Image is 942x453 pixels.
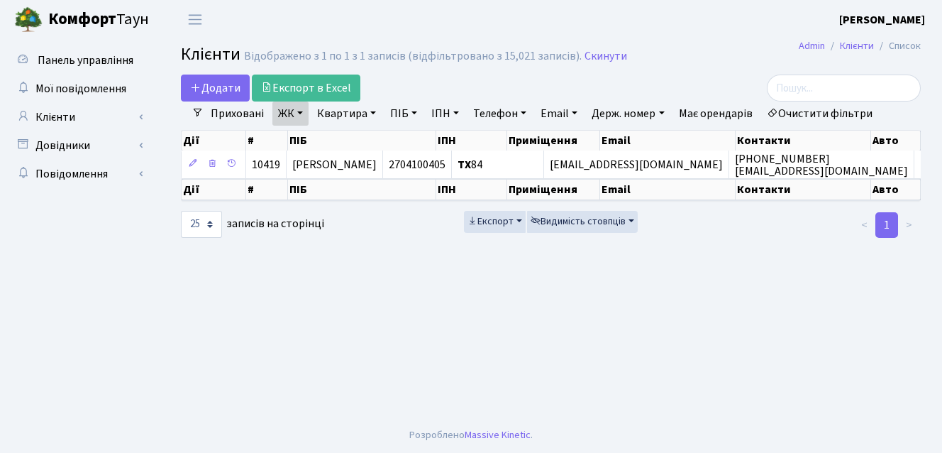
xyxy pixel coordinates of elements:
a: Додати [181,75,250,102]
nav: breadcrumb [777,31,942,61]
span: Мої повідомлення [35,81,126,97]
select: записів на сторінці [181,211,222,238]
th: ПІБ [288,131,436,151]
span: Панель управління [38,53,133,68]
th: ІПН [436,179,507,200]
th: Email [600,179,736,200]
th: Контакти [736,131,871,151]
th: ІПН [436,131,507,151]
a: Телефон [467,102,532,126]
th: # [246,179,288,200]
th: Email [600,131,736,151]
a: Admin [799,38,825,53]
li: Список [874,38,921,54]
th: Дії [182,179,246,200]
span: Додати [190,80,240,96]
span: - [920,157,924,173]
th: Авто [871,179,921,200]
th: Приміщення [507,179,601,200]
a: Massive Kinetic [465,427,531,442]
b: [PERSON_NAME] [839,12,925,28]
button: Переключити навігацію [177,8,213,31]
th: # [246,131,288,151]
span: Експорт [467,214,514,229]
span: 84 [458,157,482,173]
button: Експорт [464,211,526,233]
span: [PERSON_NAME] [292,157,377,173]
b: ТХ [458,157,471,173]
a: Має орендарів [673,102,758,126]
th: ПІБ [288,179,436,200]
a: Повідомлення [7,160,149,188]
a: Email [535,102,583,126]
a: ПІБ [384,102,423,126]
img: logo.png [14,6,43,34]
th: Контакти [736,179,871,200]
a: Скинути [584,50,627,63]
span: 2704100405 [389,157,445,173]
span: Клієнти [181,42,240,67]
a: Експорт в Excel [252,75,360,102]
a: Держ. номер [586,102,670,126]
th: Дії [182,131,246,151]
span: [EMAIL_ADDRESS][DOMAIN_NAME] [550,157,723,173]
a: Панель управління [7,46,149,75]
input: Пошук... [767,75,921,102]
a: Мої повідомлення [7,75,149,103]
a: [PERSON_NAME] [839,11,925,28]
a: Клієнти [840,38,874,53]
a: Приховані [205,102,270,126]
th: Авто [871,131,921,151]
a: Очистити фільтри [761,102,878,126]
b: Комфорт [48,8,116,31]
div: Відображено з 1 по 1 з 1 записів (відфільтровано з 15,021 записів). [244,50,582,63]
a: ІПН [426,102,465,126]
span: [PHONE_NUMBER] [EMAIL_ADDRESS][DOMAIN_NAME] [735,151,908,179]
label: записів на сторінці [181,211,324,238]
span: Таун [48,8,149,32]
a: ЖК [272,102,309,126]
th: Приміщення [507,131,601,151]
span: Видимість стовпців [531,214,626,229]
a: Довідники [7,131,149,160]
div: Розроблено . [409,427,533,443]
button: Видимість стовпців [527,211,638,233]
a: 1 [875,212,898,238]
a: Квартира [311,102,382,126]
span: 10419 [252,157,280,173]
a: Клієнти [7,103,149,131]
